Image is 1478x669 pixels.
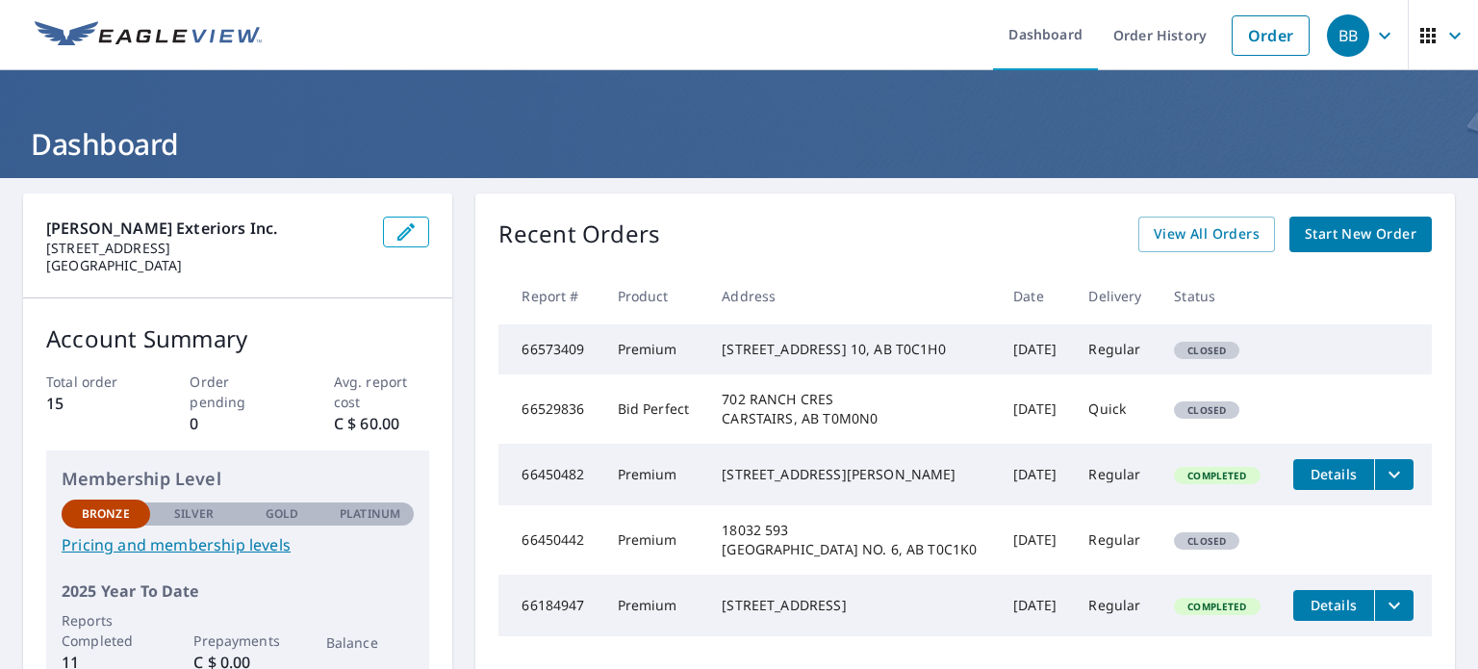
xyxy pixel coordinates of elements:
th: Delivery [1073,268,1159,324]
span: Details [1305,465,1363,483]
p: Membership Level [62,466,414,492]
td: [DATE] [998,505,1073,575]
th: Product [602,268,707,324]
p: Bronze [82,505,130,523]
td: [DATE] [998,444,1073,505]
div: [STREET_ADDRESS][PERSON_NAME] [722,465,982,484]
td: [DATE] [998,374,1073,444]
span: Completed [1176,469,1258,482]
a: Pricing and membership levels [62,533,414,556]
div: 18032 593 [GEOGRAPHIC_DATA] NO. 6, AB T0C1K0 [722,521,982,559]
td: Quick [1073,374,1159,444]
p: [STREET_ADDRESS] [46,240,368,257]
td: Regular [1073,444,1159,505]
p: Recent Orders [498,217,660,252]
p: Balance [326,632,415,653]
div: BB [1327,14,1369,57]
td: [DATE] [998,324,1073,374]
button: filesDropdownBtn-66450482 [1374,459,1414,490]
p: [PERSON_NAME] Exteriors Inc. [46,217,368,240]
div: [STREET_ADDRESS] [722,596,982,615]
td: Premium [602,324,707,374]
td: 66184947 [498,575,601,636]
a: View All Orders [1138,217,1275,252]
button: detailsBtn-66184947 [1293,590,1374,621]
th: Status [1159,268,1278,324]
button: detailsBtn-66450482 [1293,459,1374,490]
span: Start New Order [1305,222,1416,246]
p: Gold [266,505,298,523]
td: Premium [602,575,707,636]
td: Bid Perfect [602,374,707,444]
p: Reports Completed [62,610,150,651]
td: 66450482 [498,444,601,505]
td: 66450442 [498,505,601,575]
p: 15 [46,392,142,415]
th: Report # [498,268,601,324]
td: 66573409 [498,324,601,374]
span: Completed [1176,600,1258,613]
p: Order pending [190,372,286,412]
a: Order [1232,15,1310,56]
td: Premium [602,444,707,505]
p: 2025 Year To Date [62,579,414,603]
td: [DATE] [998,575,1073,636]
td: Regular [1073,575,1159,636]
span: Closed [1176,534,1237,548]
td: Premium [602,505,707,575]
h1: Dashboard [23,124,1455,164]
img: EV Logo [35,21,262,50]
span: View All Orders [1154,222,1260,246]
p: Prepayments [193,630,282,651]
p: Avg. report cost [334,372,430,412]
span: Closed [1176,403,1237,417]
button: filesDropdownBtn-66184947 [1374,590,1414,621]
a: Start New Order [1289,217,1432,252]
div: 702 RANCH CRES CARSTAIRS, AB T0M0N0 [722,390,982,428]
td: 66529836 [498,374,601,444]
span: Details [1305,596,1363,614]
div: [STREET_ADDRESS] 10, AB T0C1H0 [722,340,982,359]
span: Closed [1176,344,1237,357]
p: Silver [174,505,215,523]
p: [GEOGRAPHIC_DATA] [46,257,368,274]
td: Regular [1073,505,1159,575]
td: Regular [1073,324,1159,374]
p: Platinum [340,505,400,523]
p: 0 [190,412,286,435]
p: Account Summary [46,322,429,356]
th: Date [998,268,1073,324]
p: C $ 60.00 [334,412,430,435]
th: Address [706,268,998,324]
p: Total order [46,372,142,392]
